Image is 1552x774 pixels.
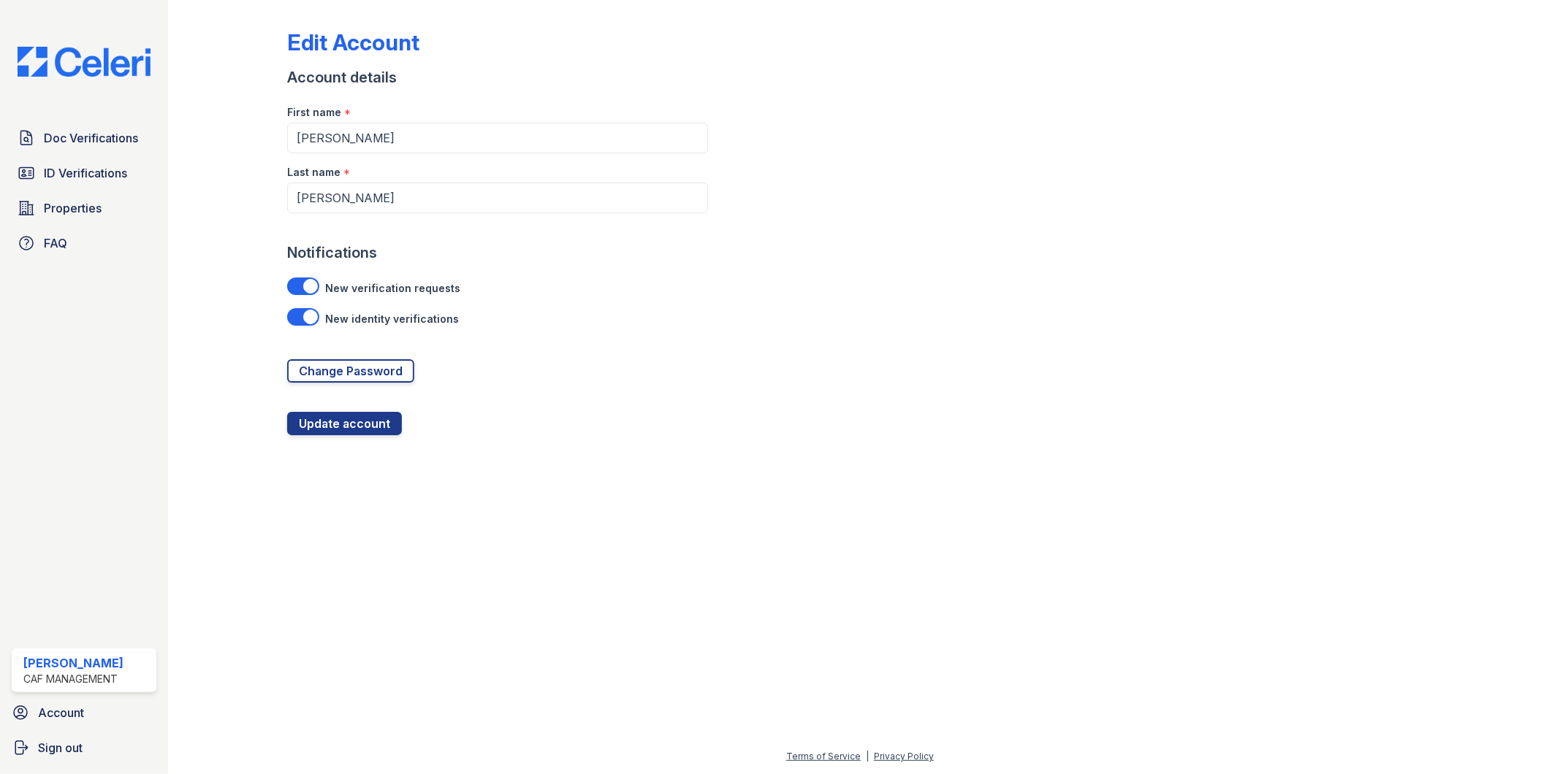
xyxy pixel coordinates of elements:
[44,164,127,182] span: ID Verifications
[325,281,460,296] label: New verification requests
[325,312,459,326] label: New identity verifications
[287,105,341,120] label: First name
[12,158,156,188] a: ID Verifications
[287,242,708,263] div: Notifications
[874,751,934,762] a: Privacy Policy
[44,199,102,217] span: Properties
[287,412,402,435] button: Update account
[6,47,162,77] img: CE_Logo_Blue-a8612792a0a2168367f1c8372b55b34899dd931a85d93a1a3d3e32e68fde9ad4.png
[23,672,123,686] div: CAF Management
[44,129,138,147] span: Doc Verifications
[287,165,341,180] label: Last name
[38,704,84,721] span: Account
[786,751,861,762] a: Terms of Service
[12,193,156,223] a: Properties
[44,234,67,252] span: FAQ
[12,229,156,258] a: FAQ
[287,29,419,55] div: Edit Account
[12,123,156,153] a: Doc Verifications
[38,739,83,756] span: Sign out
[6,698,162,727] a: Account
[287,359,414,383] a: Change Password
[6,733,162,762] a: Sign out
[23,654,123,672] div: [PERSON_NAME]
[866,751,869,762] div: |
[287,67,708,88] div: Account details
